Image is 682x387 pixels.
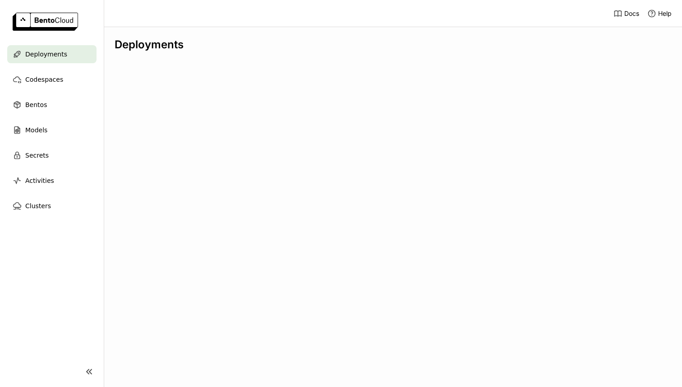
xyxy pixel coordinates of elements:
[25,125,47,135] span: Models
[25,200,51,211] span: Clusters
[7,146,97,164] a: Secrets
[7,96,97,114] a: Bentos
[7,172,97,190] a: Activities
[7,197,97,215] a: Clusters
[25,175,54,186] span: Activities
[25,74,63,85] span: Codespaces
[115,38,671,51] div: Deployments
[7,121,97,139] a: Models
[613,9,639,18] a: Docs
[658,9,672,18] span: Help
[25,99,47,110] span: Bentos
[13,13,78,31] img: logo
[647,9,672,18] div: Help
[25,49,67,60] span: Deployments
[624,9,639,18] span: Docs
[25,150,49,161] span: Secrets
